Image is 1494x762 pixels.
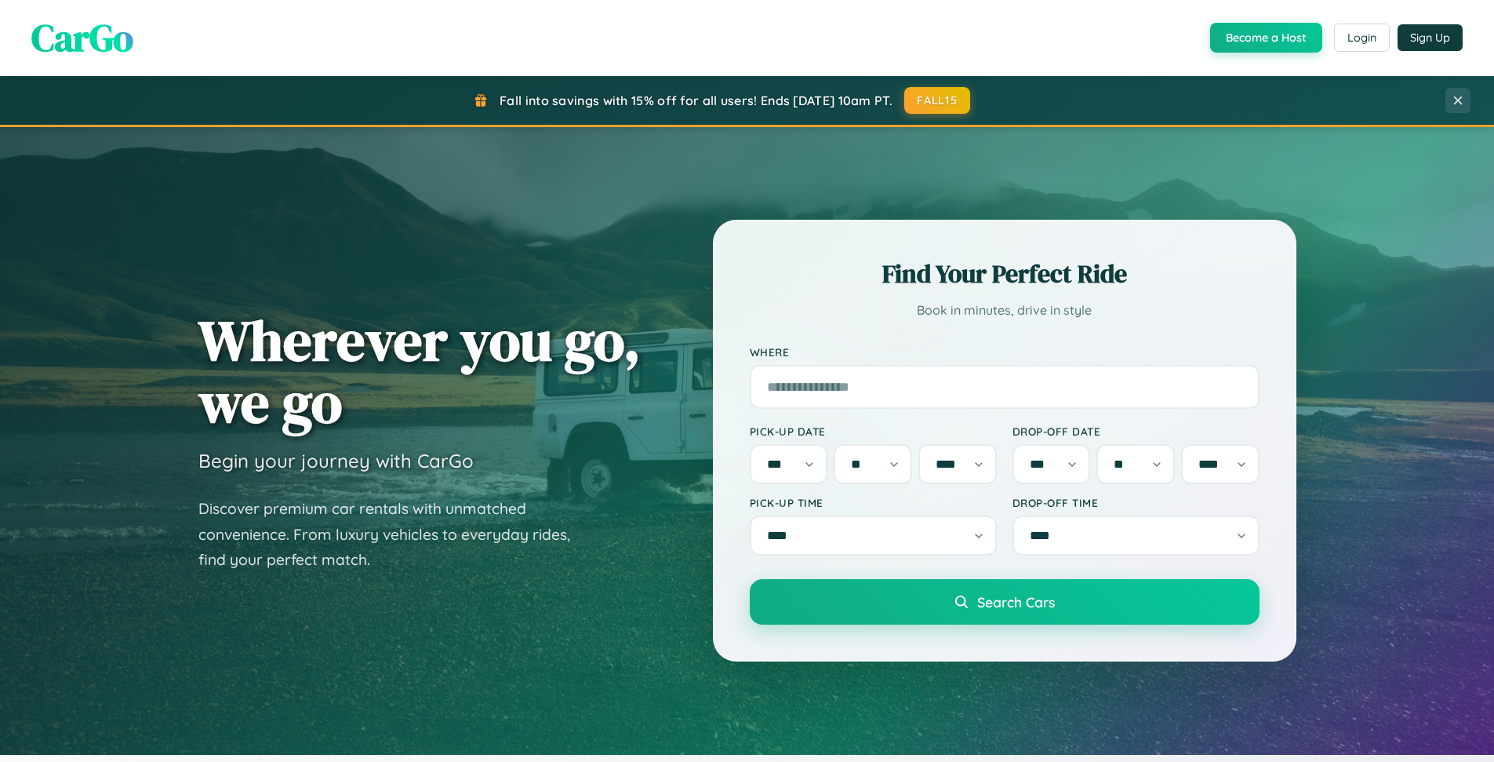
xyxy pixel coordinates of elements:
[1334,24,1390,52] button: Login
[750,299,1260,322] p: Book in minutes, drive in style
[198,309,641,433] h1: Wherever you go, we go
[904,87,970,114] button: FALL15
[750,425,997,438] label: Pick-up Date
[750,345,1260,359] label: Where
[1012,496,1260,509] label: Drop-off Time
[1398,24,1463,51] button: Sign Up
[750,579,1260,625] button: Search Cars
[500,93,892,108] span: Fall into savings with 15% off for all users! Ends [DATE] 10am PT.
[1012,425,1260,438] label: Drop-off Date
[977,593,1055,611] span: Search Cars
[31,12,133,64] span: CarGo
[198,449,474,472] h3: Begin your journey with CarGo
[198,496,591,573] p: Discover premium car rentals with unmatched convenience. From luxury vehicles to everyday rides, ...
[1210,23,1322,53] button: Become a Host
[750,257,1260,291] h2: Find Your Perfect Ride
[750,496,997,509] label: Pick-up Time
